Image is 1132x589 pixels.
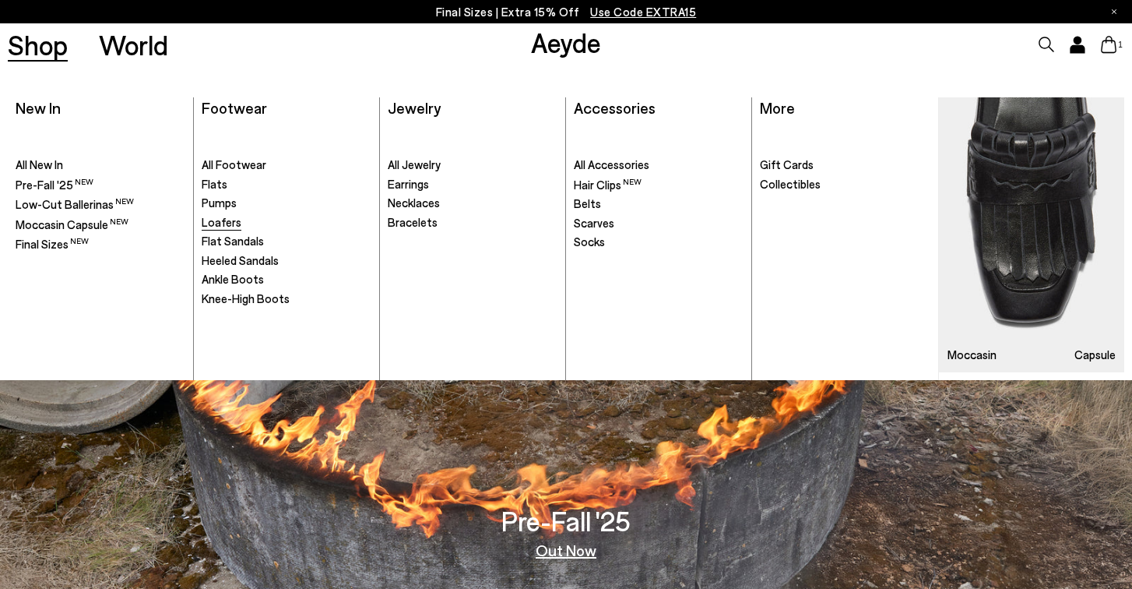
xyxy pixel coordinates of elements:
a: World [99,31,168,58]
span: Necklaces [388,196,440,210]
a: Jewelry [388,98,441,117]
span: Low-Cut Ballerinas [16,197,134,211]
a: Pumps [202,196,371,211]
span: Gift Cards [760,157,814,171]
span: Belts [574,196,601,210]
a: Heeled Sandals [202,253,371,269]
a: Socks [574,235,744,250]
span: Earrings [388,177,429,191]
span: Collectibles [760,177,821,191]
a: Collectibles [760,177,930,192]
span: Final Sizes [16,237,89,251]
span: All Footwear [202,157,266,171]
span: All Jewelry [388,157,441,171]
a: More [760,98,795,117]
a: All New In [16,157,185,173]
span: All Accessories [574,157,649,171]
h3: Moccasin [947,349,997,361]
a: 1 [1101,36,1116,53]
span: Socks [574,235,605,249]
a: Knee-High Boots [202,291,371,307]
span: Heeled Sandals [202,253,279,267]
a: Bracelets [388,215,557,231]
a: Necklaces [388,196,557,211]
span: Hair Clips [574,178,642,192]
a: Scarves [574,216,744,231]
h3: Capsule [1074,349,1116,361]
span: Flats [202,177,227,191]
a: Aeyde [531,26,601,58]
span: All New In [16,157,63,171]
img: Mobile_e6eede4d-78b8-4bd1-ae2a-4197e375e133_900x.jpg [939,97,1124,372]
a: New In [16,98,61,117]
a: All Accessories [574,157,744,173]
a: All Footwear [202,157,371,173]
span: Flat Sandals [202,234,264,248]
a: Gift Cards [760,157,930,173]
a: Shop [8,31,68,58]
span: Pre-Fall '25 [16,178,93,192]
span: Moccasin Capsule [16,217,128,231]
a: Belts [574,196,744,212]
a: Flat Sandals [202,234,371,249]
a: Hair Clips [574,177,744,193]
h3: Pre-Fall '25 [501,507,631,534]
span: 1 [1116,41,1124,49]
a: Moccasin Capsule [16,217,185,233]
a: Low-Cut Ballerinas [16,196,185,213]
a: Final Sizes [16,236,185,252]
a: Earrings [388,177,557,192]
span: Pumps [202,196,237,210]
a: Moccasin Capsule [939,97,1124,372]
a: All Jewelry [388,157,557,173]
a: Pre-Fall '25 [16,177,185,193]
span: Loafers [202,215,241,229]
a: Accessories [574,98,656,117]
a: Out Now [536,542,596,558]
span: Scarves [574,216,614,230]
a: Ankle Boots [202,272,371,287]
span: Bracelets [388,215,438,229]
span: Navigate to /collections/ss25-final-sizes [590,5,696,19]
p: Final Sizes | Extra 15% Off [436,2,697,22]
span: Knee-High Boots [202,291,290,305]
a: Loafers [202,215,371,231]
a: Footwear [202,98,267,117]
span: Ankle Boots [202,272,264,286]
a: Flats [202,177,371,192]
